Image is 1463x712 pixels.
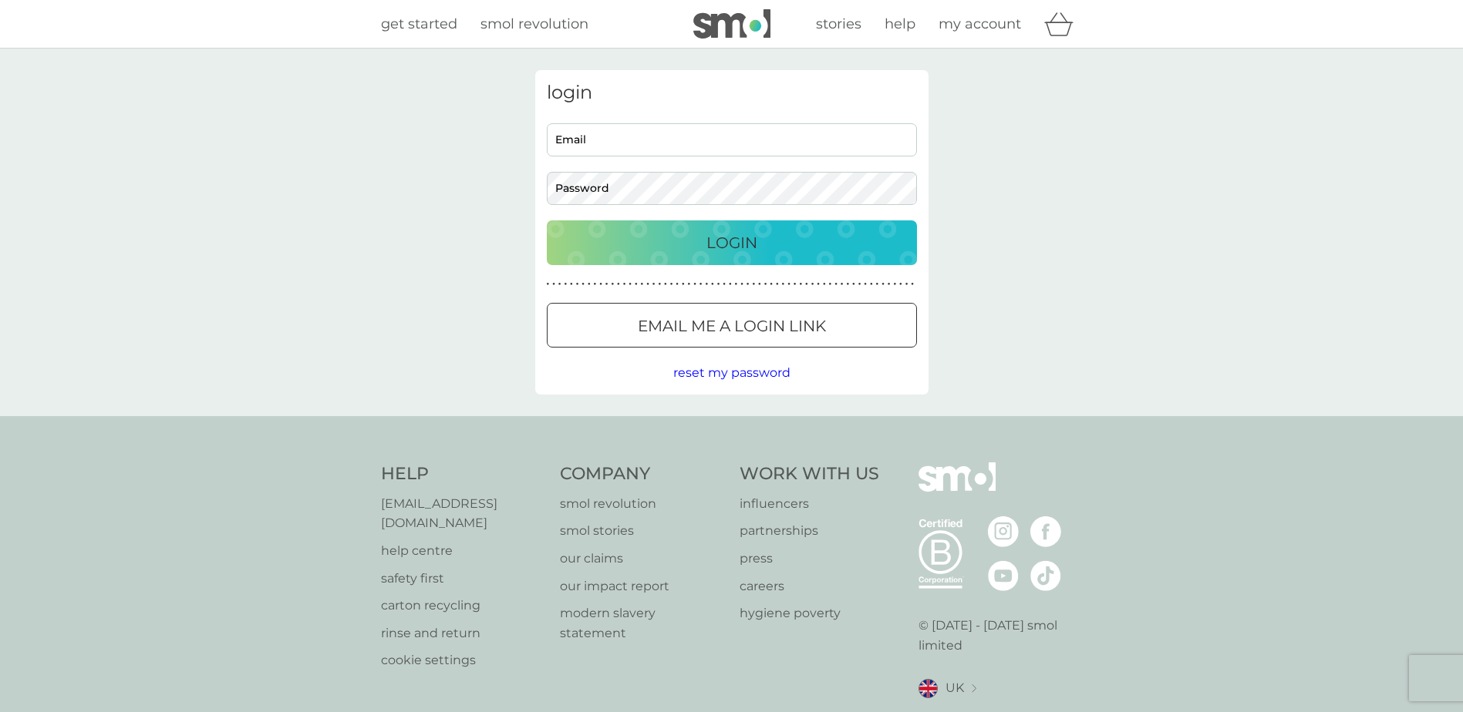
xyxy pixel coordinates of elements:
[740,280,743,288] p: ●
[816,13,861,35] a: stories
[919,462,996,515] img: smol
[646,280,649,288] p: ●
[885,15,915,32] span: help
[599,280,602,288] p: ●
[717,280,720,288] p: ●
[729,280,732,288] p: ●
[570,280,573,288] p: ●
[682,280,685,288] p: ●
[740,494,879,514] a: influencers
[617,280,620,288] p: ●
[547,280,550,288] p: ●
[905,280,908,288] p: ●
[846,280,849,288] p: ●
[758,280,761,288] p: ●
[752,280,755,288] p: ●
[560,549,724,569] p: our claims
[919,616,1083,655] p: © [DATE] - [DATE] smol limited
[623,280,626,288] p: ●
[693,280,696,288] p: ●
[740,521,879,541] a: partnerships
[735,280,738,288] p: ●
[888,280,891,288] p: ●
[764,280,767,288] p: ●
[611,280,614,288] p: ●
[776,280,779,288] p: ●
[794,280,797,288] p: ●
[547,82,917,104] h3: login
[635,280,638,288] p: ●
[988,560,1019,591] img: visit the smol Youtube page
[547,303,917,348] button: Email me a login link
[805,280,808,288] p: ●
[705,280,708,288] p: ●
[381,623,545,643] p: rinse and return
[588,280,591,288] p: ●
[876,280,879,288] p: ●
[706,230,757,255] p: Login
[381,569,545,589] a: safety first
[823,280,826,288] p: ●
[699,280,703,288] p: ●
[1044,8,1083,39] div: basket
[576,280,579,288] p: ●
[711,280,714,288] p: ●
[564,280,567,288] p: ●
[988,516,1019,547] img: visit the smol Instagram page
[852,280,855,288] p: ●
[381,541,545,561] a: help centre
[547,220,917,265] button: Login
[560,521,724,541] a: smol stories
[939,15,1021,32] span: my account
[652,280,656,288] p: ●
[676,280,679,288] p: ●
[899,280,902,288] p: ●
[740,603,879,623] a: hygiene poverty
[658,280,661,288] p: ●
[841,280,844,288] p: ●
[560,494,724,514] a: smol revolution
[381,15,457,32] span: get started
[817,280,820,288] p: ●
[581,280,585,288] p: ●
[560,462,724,486] h4: Company
[747,280,750,288] p: ●
[740,576,879,596] a: careers
[1030,560,1061,591] img: visit the smol Tiktok page
[870,280,873,288] p: ●
[723,280,726,288] p: ●
[919,679,938,698] img: UK flag
[885,13,915,35] a: help
[480,13,588,35] a: smol revolution
[740,462,879,486] h4: Work With Us
[670,280,673,288] p: ●
[480,15,588,32] span: smol revolution
[381,494,545,533] a: [EMAIL_ADDRESS][DOMAIN_NAME]
[972,684,976,693] img: select a new location
[939,13,1021,35] a: my account
[893,280,896,288] p: ●
[594,280,597,288] p: ●
[1030,516,1061,547] img: visit the smol Facebook page
[688,280,691,288] p: ●
[560,576,724,596] a: our impact report
[858,280,861,288] p: ●
[381,596,545,616] a: carton recycling
[946,678,964,698] span: UK
[782,280,785,288] p: ●
[787,280,790,288] p: ●
[770,280,773,288] p: ●
[673,363,790,383] button: reset my password
[552,280,555,288] p: ●
[740,549,879,569] a: press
